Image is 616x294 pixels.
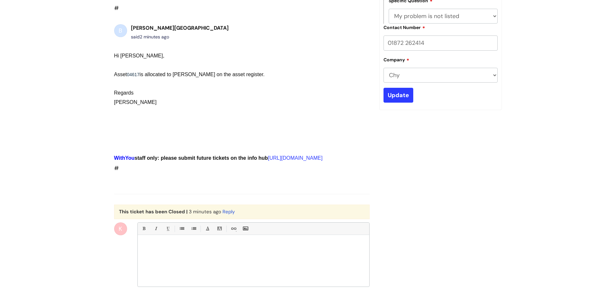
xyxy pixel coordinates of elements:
[114,155,268,161] strong: staff only: please submit future tickets on the info hub
[114,99,157,105] span: [PERSON_NAME]
[114,90,134,96] span: Regards
[229,225,237,233] a: Link
[215,225,223,233] a: Back Color
[268,155,323,161] a: [URL][DOMAIN_NAME]
[131,33,229,41] div: said
[114,51,346,173] div: #
[241,225,249,233] a: Insert Image...
[384,88,413,103] input: Update
[384,56,409,63] label: Company
[140,225,148,233] a: Bold (Ctrl-B)
[114,51,346,70] div: Hi [PERSON_NAME],
[127,72,140,77] span: 04617
[114,155,135,161] span: WithYou
[164,225,172,233] a: Underline(Ctrl-U)
[384,24,425,30] label: Contact Number
[131,25,229,31] b: [PERSON_NAME][GEOGRAPHIC_DATA]
[152,225,160,233] a: Italic (Ctrl-I)
[114,222,127,235] div: K
[189,225,198,233] a: 1. Ordered List (Ctrl-Shift-8)
[189,208,221,215] span: Wed, 1 Oct, 2025 at 3:34 PM
[222,208,235,215] a: Reply
[203,225,211,233] a: Font Color
[178,225,186,233] a: • Unordered List (Ctrl-Shift-7)
[140,34,169,40] span: Wed, 1 Oct, 2025 at 3:35 PM
[114,72,265,77] span: Asset is allocated to [PERSON_NAME] on the asset register.
[114,24,127,37] div: B
[119,208,188,215] b: This ticket has been Closed |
